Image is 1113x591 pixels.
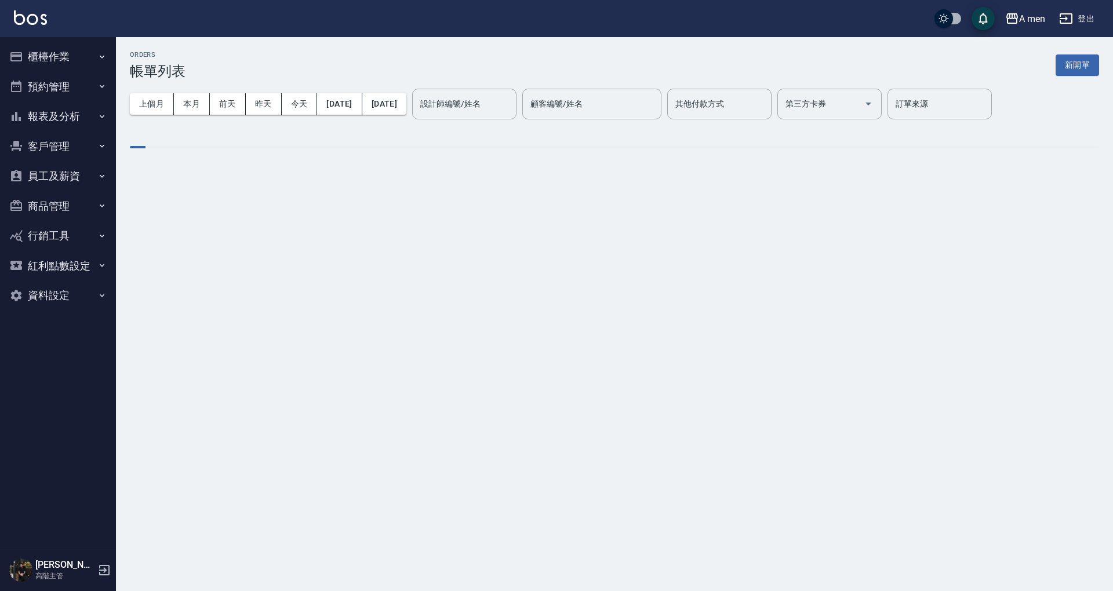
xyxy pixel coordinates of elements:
button: [DATE] [362,93,406,115]
h5: [PERSON_NAME] [35,559,94,571]
button: 上個月 [130,93,174,115]
button: 商品管理 [5,191,111,221]
button: 報表及分析 [5,101,111,132]
button: 前天 [210,93,246,115]
button: 登出 [1054,8,1099,30]
button: 櫃檯作業 [5,42,111,72]
div: A men [1019,12,1045,26]
button: A men [1001,7,1050,31]
button: 今天 [282,93,318,115]
button: 紅利點數設定 [5,251,111,281]
button: 預約管理 [5,72,111,102]
button: 行銷工具 [5,221,111,251]
h3: 帳單列表 [130,63,185,79]
button: [DATE] [317,93,362,115]
button: save [972,7,995,30]
button: 昨天 [246,93,282,115]
a: 新開單 [1056,59,1099,70]
button: 客戶管理 [5,132,111,162]
h2: ORDERS [130,51,185,59]
button: 新開單 [1056,54,1099,76]
button: 員工及薪資 [5,161,111,191]
button: 資料設定 [5,280,111,311]
img: Person [9,559,32,582]
button: 本月 [174,93,210,115]
p: 高階主管 [35,571,94,581]
button: Open [859,94,878,113]
img: Logo [14,10,47,25]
